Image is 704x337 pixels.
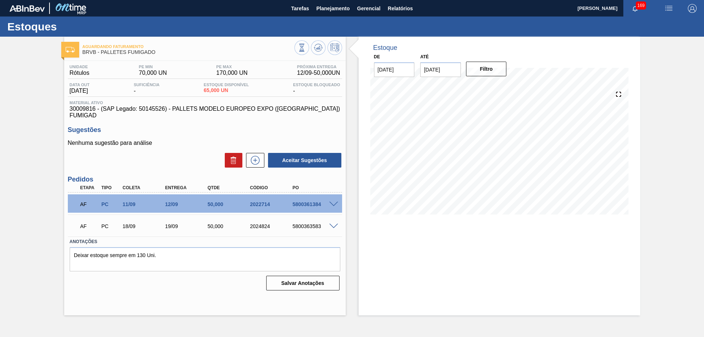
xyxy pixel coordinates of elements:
div: 18/09/2025 [121,223,168,229]
label: Anotações [70,237,340,247]
div: Aguardando Faturamento [78,218,100,234]
span: Rótulos [70,70,89,76]
div: PO [291,185,338,190]
button: Atualizar Gráfico [311,40,326,55]
img: TNhmsLtSVTkK8tSr43FrP2fwEKptu5GPRR3wAAAABJRU5ErkJggg== [10,5,45,12]
textarea: Deixar estoque sempre em 130 Uni. [70,247,340,271]
span: [DATE] [70,88,90,94]
div: Código [248,185,296,190]
span: 12/09 - 50,000 UN [297,70,340,76]
button: Notificações [623,3,647,14]
div: 50,000 [206,201,253,207]
span: Relatórios [388,4,413,13]
div: Etapa [78,185,100,190]
span: 30009816 - (SAP Legado: 50145526) - PALLETS MODELO EUROPEO EXPO ([GEOGRAPHIC_DATA]) FUMIGAD [70,106,340,119]
div: - [132,83,161,94]
input: dd/mm/yyyy [374,62,415,77]
div: 5800363583 [291,223,338,229]
h3: Pedidos [68,176,342,183]
span: Estoque Bloqueado [293,83,340,87]
span: 70,000 UN [139,70,167,76]
span: Aguardando Faturamento [82,44,294,49]
button: Programar Estoque [327,40,342,55]
div: Coleta [121,185,168,190]
div: Entrega [163,185,211,190]
div: Nova sugestão [242,153,264,168]
button: Salvar Anotações [266,276,340,290]
div: Pedido de Compra [99,223,121,229]
h3: Sugestões [68,126,342,134]
input: dd/mm/yyyy [420,62,461,77]
span: PE MAX [216,65,247,69]
span: 169 [636,1,646,10]
div: 2024824 [248,223,296,229]
div: Tipo [99,185,121,190]
img: Logout [688,4,697,13]
button: Filtro [466,62,507,76]
div: 19/09/2025 [163,223,211,229]
div: 2022714 [248,201,296,207]
span: Suficiência [134,83,159,87]
div: Aceitar Sugestões [264,152,342,168]
button: Aceitar Sugestões [268,153,341,168]
span: 170,000 UN [216,70,247,76]
div: Pedido de Compra [99,201,121,207]
span: 65,000 UN [204,88,249,93]
div: 50,000 [206,223,253,229]
div: Estoque [373,44,397,52]
span: Estoque Disponível [204,83,249,87]
p: AF [80,223,99,229]
div: 12/09/2025 [163,201,211,207]
span: Unidade [70,65,89,69]
div: 11/09/2025 [121,201,168,207]
span: Planejamento [316,4,350,13]
img: Ícone [66,47,75,52]
span: Material ativo [70,100,340,105]
button: Visão Geral dos Estoques [294,40,309,55]
label: De [374,54,380,59]
span: Tarefas [291,4,309,13]
h1: Estoques [7,22,137,31]
span: BRVB - PALLETES FUMIGADO [82,50,294,55]
img: userActions [664,4,673,13]
span: PE MIN [139,65,167,69]
span: Gerencial [357,4,381,13]
div: Qtde [206,185,253,190]
div: Excluir Sugestões [221,153,242,168]
p: AF [80,201,99,207]
label: Até [420,54,429,59]
div: - [291,83,342,94]
span: Data out [70,83,90,87]
span: Próxima Entrega [297,65,340,69]
p: Nenhuma sugestão para análise [68,140,342,146]
div: Aguardando Faturamento [78,196,100,212]
div: 5800361384 [291,201,338,207]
